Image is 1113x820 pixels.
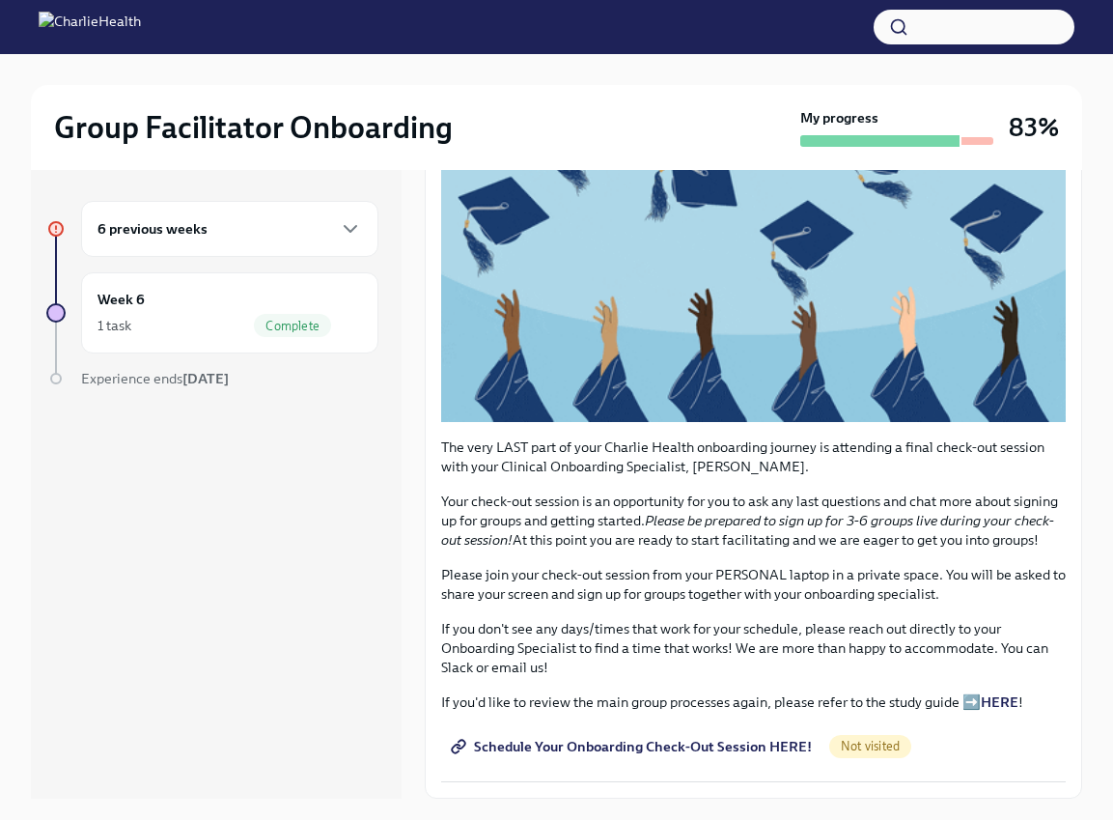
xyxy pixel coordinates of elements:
[54,108,453,147] h2: Group Facilitator Onboarding
[981,693,1018,711] a: HERE
[441,512,1054,549] em: Please be prepared to sign up for 3-6 groups live during your check-out session!
[441,727,825,766] a: Schedule Your Onboarding Check-Out Session HERE!
[97,289,145,310] h6: Week 6
[441,619,1066,677] p: If you don't see any days/times that work for your schedule, please reach out directly to your On...
[441,438,1066,476] p: The very LAST part of your Charlie Health onboarding journey is attending a final check-out sessi...
[441,71,1066,422] button: Zoom image
[829,739,911,753] span: Not visited
[182,370,229,387] strong: [DATE]
[441,693,1066,712] p: If you'd like to review the main group processes again, please refer to the study guide ➡️ !
[441,492,1066,550] p: Your check-out session is an opportunity for you to ask any last questions and chat more about si...
[800,108,878,127] strong: My progress
[39,12,141,42] img: CharlieHealth
[97,316,131,335] div: 1 task
[97,218,208,240] h6: 6 previous weeks
[81,370,229,387] span: Experience ends
[455,737,812,756] span: Schedule Your Onboarding Check-Out Session HERE!
[254,319,331,333] span: Complete
[81,201,378,257] div: 6 previous weeks
[46,272,378,353] a: Week 61 taskComplete
[1009,110,1059,145] h3: 83%
[441,565,1066,604] p: Please join your check-out session from your PERSONAL laptop in a private space. You will be aske...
